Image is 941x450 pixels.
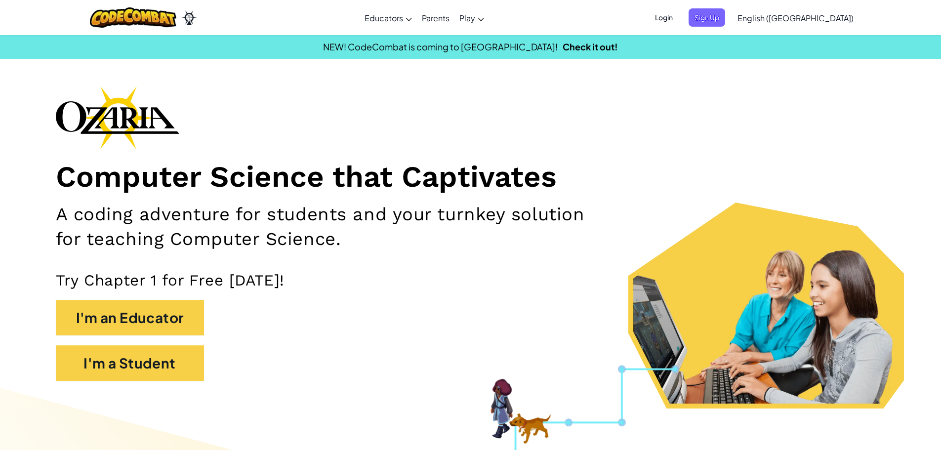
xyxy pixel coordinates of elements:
[323,41,558,52] span: NEW! CodeCombat is coming to [GEOGRAPHIC_DATA]!
[90,7,176,28] img: CodeCombat logo
[454,4,489,31] a: Play
[459,13,475,23] span: Play
[360,4,417,31] a: Educators
[417,4,454,31] a: Parents
[56,271,886,290] p: Try Chapter 1 for Free [DATE]!
[56,202,612,251] h2: A coding adventure for students and your turnkey solution for teaching Computer Science.
[56,86,179,149] img: Ozaria branding logo
[689,8,725,27] button: Sign Up
[56,345,204,381] button: I'm a Student
[733,4,859,31] a: English ([GEOGRAPHIC_DATA])
[56,300,204,335] button: I'm an Educator
[737,13,854,23] span: English ([GEOGRAPHIC_DATA])
[181,10,197,25] img: Ozaria
[649,8,679,27] button: Login
[365,13,403,23] span: Educators
[563,41,618,52] a: Check it out!
[56,159,886,195] h1: Computer Science that Captivates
